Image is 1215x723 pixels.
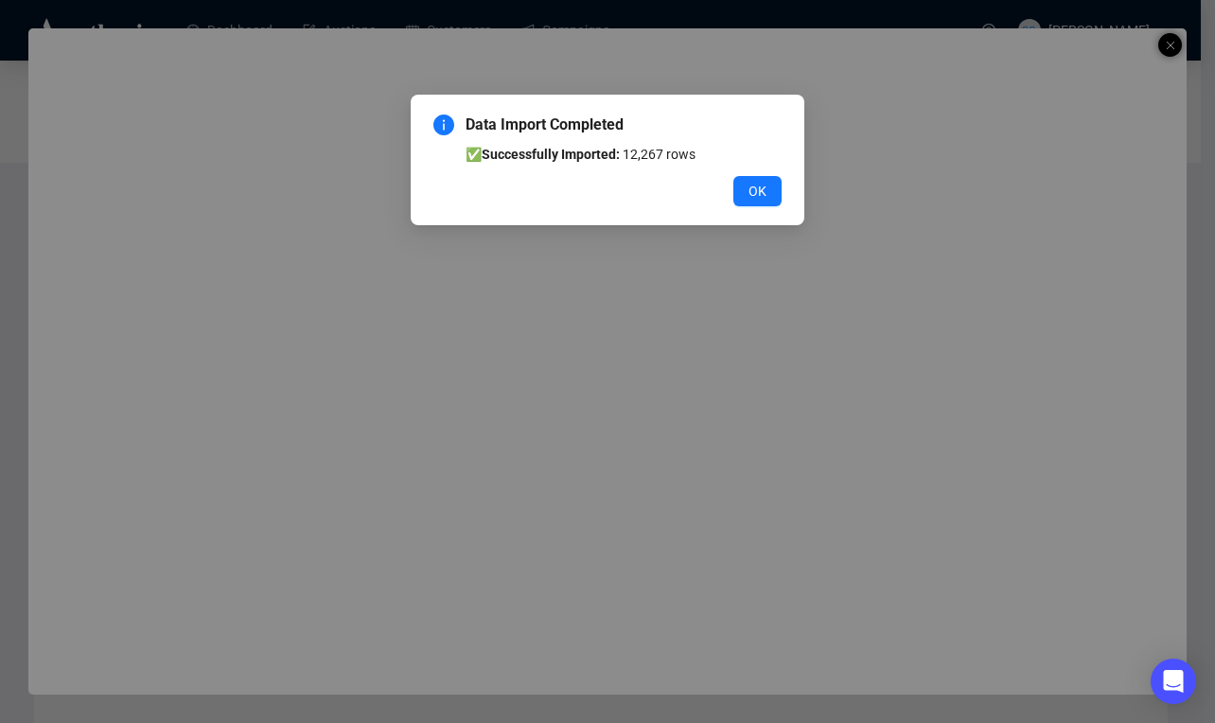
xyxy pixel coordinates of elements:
b: Successfully Imported: [482,147,620,162]
span: info-circle [433,115,454,135]
li: ✅ 12,267 rows [466,144,782,165]
span: OK [748,181,766,202]
span: Data Import Completed [466,114,782,136]
button: OK [733,176,782,206]
div: Open Intercom Messenger [1151,659,1196,704]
